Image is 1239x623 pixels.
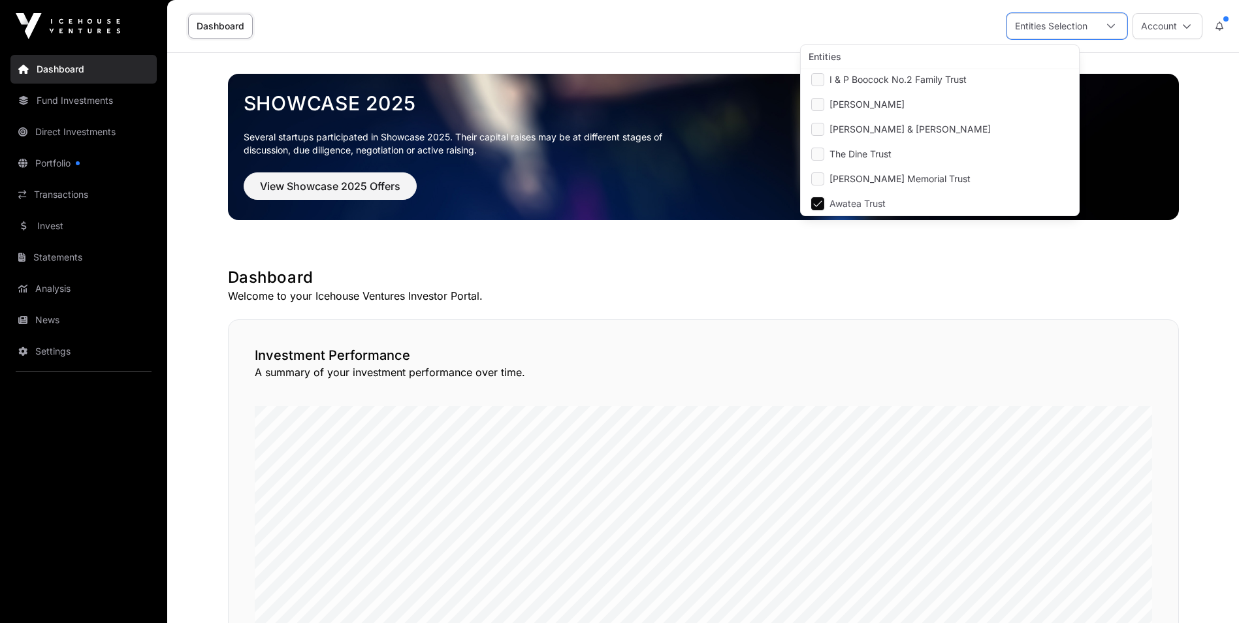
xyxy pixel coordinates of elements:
li: Thomas Alexander Renhart & Felicity Susan Elisabeth Champion [803,118,1076,141]
a: Showcase 2025 [244,91,1163,115]
a: Dashboard [188,14,253,39]
a: Statements [10,243,157,272]
a: Portfolio [10,149,157,178]
span: [PERSON_NAME] Memorial Trust [829,174,971,184]
button: Account [1133,13,1202,39]
p: Several startups participated in Showcase 2025. Their capital raises may be at different stages o... [244,131,683,157]
img: Icehouse Ventures Logo [16,13,120,39]
li: Thomas Alexander Renhart [803,93,1076,116]
li: Schmidt Memorial Trust [803,167,1076,191]
div: Entities Selection [1007,14,1095,39]
a: Analysis [10,274,157,303]
h1: Dashboard [228,267,1179,288]
span: Awatea Trust [829,199,886,208]
a: Transactions [10,180,157,209]
a: News [10,306,157,334]
p: Welcome to your Icehouse Ventures Investor Portal. [228,288,1179,304]
li: Awatea Trust [803,192,1076,216]
span: [PERSON_NAME] & [PERSON_NAME] [829,125,991,134]
span: I & P Boocock No.2 Family Trust [829,75,967,84]
p: A summary of your investment performance over time. [255,364,1152,380]
iframe: Chat Widget [1174,560,1239,623]
span: View Showcase 2025 Offers [260,178,400,194]
li: I & P Boocock No.2 Family Trust [803,68,1076,91]
span: The Dine Trust [829,150,892,159]
span: [PERSON_NAME] [829,100,905,109]
li: The Dine Trust [803,142,1076,166]
a: Settings [10,337,157,366]
a: Invest [10,212,157,240]
img: Showcase 2025 [228,74,1179,220]
div: Entities [801,45,1079,69]
a: View Showcase 2025 Offers [244,185,417,199]
button: View Showcase 2025 Offers [244,172,417,200]
a: Dashboard [10,55,157,84]
a: Direct Investments [10,118,157,146]
h2: Investment Performance [255,346,1152,364]
a: Fund Investments [10,86,157,115]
